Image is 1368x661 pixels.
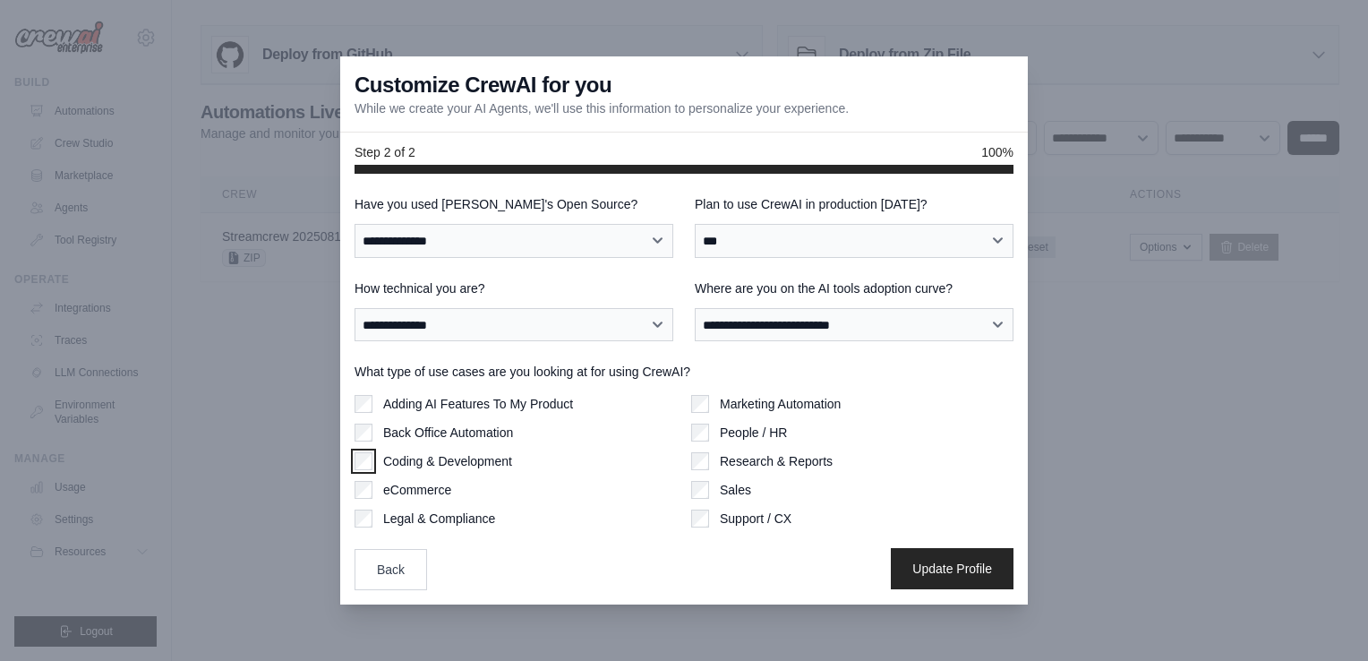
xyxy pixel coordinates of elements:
[981,143,1013,161] span: 100%
[383,510,495,528] label: Legal & Compliance
[355,549,427,590] button: Back
[355,71,611,99] h3: Customize CrewAI for you
[720,481,751,499] label: Sales
[720,395,841,413] label: Marketing Automation
[383,395,573,413] label: Adding AI Features To My Product
[355,279,673,297] label: How technical you are?
[383,452,512,470] label: Coding & Development
[695,279,1013,297] label: Where are you on the AI tools adoption curve?
[1278,575,1368,661] iframe: Chat Widget
[891,548,1013,589] button: Update Profile
[383,481,451,499] label: eCommerce
[720,452,833,470] label: Research & Reports
[383,424,513,442] label: Back Office Automation
[355,143,415,161] span: Step 2 of 2
[355,363,1013,381] label: What type of use cases are you looking at for using CrewAI?
[355,99,849,117] p: While we create your AI Agents, we'll use this information to personalize your experience.
[720,424,787,442] label: People / HR
[720,510,791,528] label: Support / CX
[355,195,673,213] label: Have you used [PERSON_NAME]'s Open Source?
[695,195,1013,213] label: Plan to use CrewAI in production [DATE]?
